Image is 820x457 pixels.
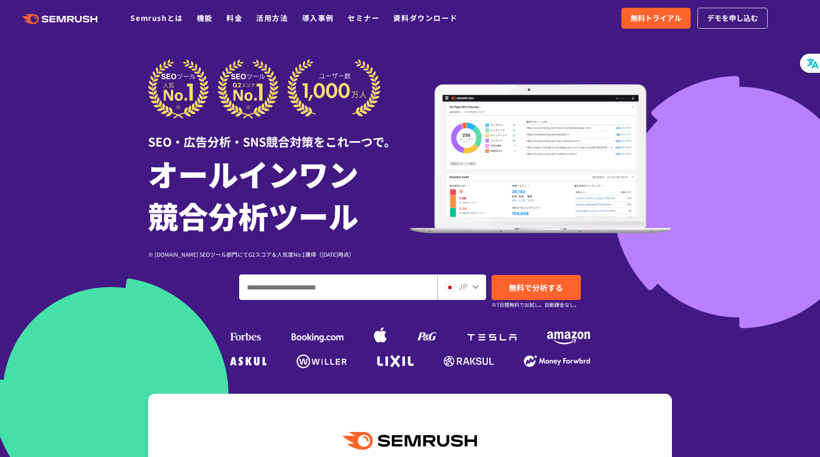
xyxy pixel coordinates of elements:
[148,119,410,150] div: SEO・広告分析・SNS競合対策をこれ一つで。
[343,432,477,450] img: Semrush
[148,152,410,236] h1: オールインワン 競合分析ツール
[630,12,682,24] span: 無料トライアル
[240,275,437,300] input: ドメイン、キーワードまたはURLを入力してください
[707,12,758,24] span: デモを申し込む
[459,281,467,292] span: JP
[348,12,379,23] a: セミナー
[492,275,581,300] a: 無料で分析する
[697,8,768,29] a: デモを申し込む
[621,8,691,29] a: 無料トライアル
[148,250,410,259] div: ※ [DOMAIN_NAME] SEOツール部門にてG2スコア＆人気度No.1獲得（[DATE]時点）
[393,12,457,23] a: 資料ダウンロード
[492,300,579,309] small: ※7日間無料でお試し。自動課金なし。
[197,12,213,23] a: 機能
[302,12,334,23] a: 導入事例
[256,12,288,23] a: 活用方法
[130,12,183,23] a: Semrushとは
[509,282,563,293] span: 無料で分析する
[226,12,242,23] a: 料金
